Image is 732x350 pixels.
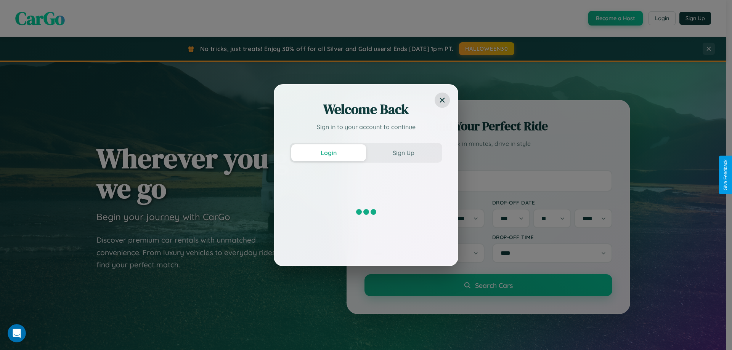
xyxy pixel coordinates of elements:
div: Give Feedback [723,160,728,190]
button: Sign Up [366,144,441,161]
iframe: Intercom live chat [8,324,26,342]
p: Sign in to your account to continue [290,122,442,131]
h2: Welcome Back [290,100,442,118]
button: Login [291,144,366,161]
